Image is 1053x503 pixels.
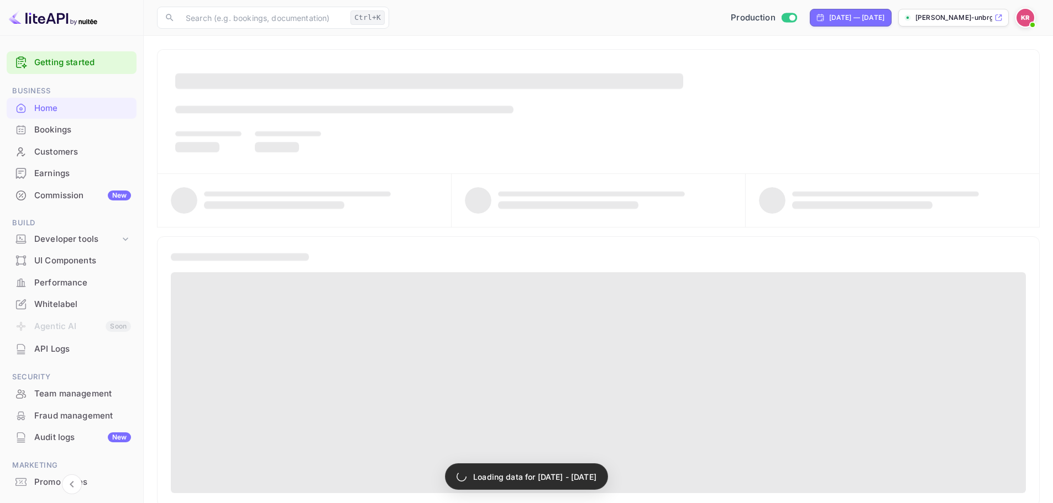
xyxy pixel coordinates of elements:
[7,163,137,184] div: Earnings
[34,431,131,444] div: Audit logs
[34,410,131,422] div: Fraud management
[7,472,137,493] div: Promo codes
[7,85,137,97] span: Business
[7,427,137,448] div: Audit logsNew
[7,141,137,162] a: Customers
[7,51,137,74] div: Getting started
[34,298,131,311] div: Whitelabel
[7,383,137,404] a: Team management
[7,250,137,272] div: UI Components
[34,255,131,267] div: UI Components
[34,56,131,69] a: Getting started
[7,294,137,315] div: Whitelabel
[7,119,137,141] div: Bookings
[7,472,137,492] a: Promo codes
[34,167,131,180] div: Earnings
[7,98,137,118] a: Home
[350,10,385,25] div: Ctrl+K
[108,190,131,200] div: New
[7,338,137,360] div: API Logs
[7,163,137,183] a: Earnings
[34,388,131,400] div: Team management
[108,432,131,442] div: New
[7,272,137,294] div: Performance
[7,427,137,447] a: Audit logsNew
[34,343,131,356] div: API Logs
[473,471,596,483] p: Loading data for [DATE] - [DATE]
[34,476,131,489] div: Promo codes
[62,474,82,494] button: Collapse navigation
[7,272,137,293] a: Performance
[34,233,120,246] div: Developer tools
[7,250,137,271] a: UI Components
[7,185,137,207] div: CommissionNew
[731,12,776,24] span: Production
[7,459,137,472] span: Marketing
[726,12,801,24] div: Switch to Sandbox mode
[7,294,137,314] a: Whitelabel
[829,13,884,23] div: [DATE] — [DATE]
[7,405,137,427] div: Fraud management
[7,98,137,119] div: Home
[9,9,97,27] img: LiteAPI logo
[7,217,137,229] span: Build
[915,13,992,23] p: [PERSON_NAME]-unbrg.[PERSON_NAME]...
[7,185,137,205] a: CommissionNew
[7,371,137,383] span: Security
[7,383,137,405] div: Team management
[7,230,137,249] div: Developer tools
[7,119,137,140] a: Bookings
[179,7,346,29] input: Search (e.g. bookings, documentation)
[34,146,131,158] div: Customers
[7,141,137,163] div: Customers
[1017,9,1034,27] img: Kobus Roux
[34,102,131,115] div: Home
[7,405,137,426] a: Fraud management
[34,189,131,202] div: Commission
[7,338,137,359] a: API Logs
[34,277,131,289] div: Performance
[34,124,131,136] div: Bookings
